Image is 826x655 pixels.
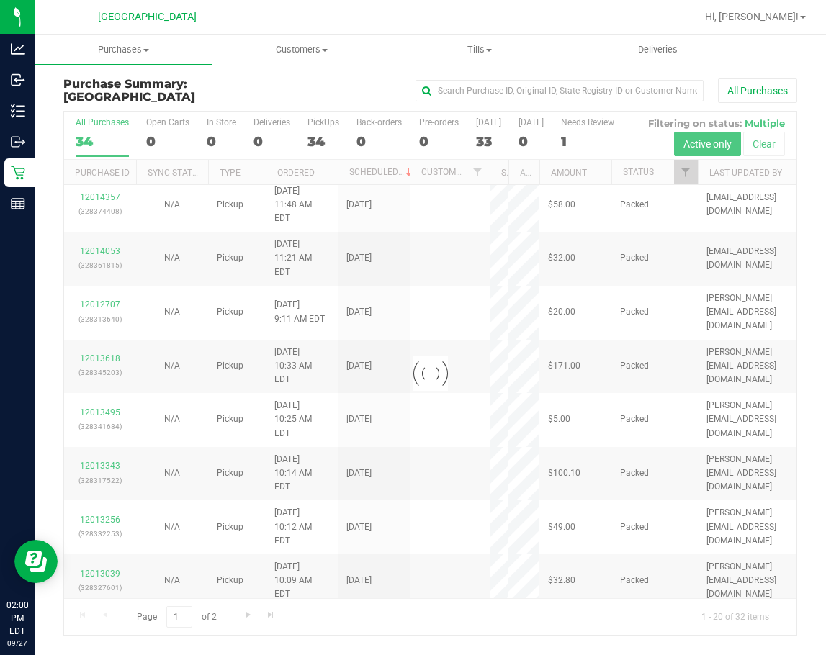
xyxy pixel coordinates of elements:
inline-svg: Inventory [11,104,25,118]
span: Customers [213,43,390,56]
p: 09/27 [6,638,28,649]
p: 02:00 PM EDT [6,599,28,638]
input: Search Purchase ID, Original ID, State Registry ID or Customer Name... [416,80,704,101]
h3: Purchase Summary: [63,78,308,103]
inline-svg: Reports [11,196,25,211]
span: Tills [392,43,568,56]
span: Purchases [35,43,212,56]
span: [GEOGRAPHIC_DATA] [98,11,197,23]
inline-svg: Retail [11,166,25,180]
iframe: Resource center [14,540,58,583]
a: Tills [391,35,569,65]
inline-svg: Outbound [11,135,25,149]
a: Deliveries [569,35,747,65]
span: Deliveries [619,43,697,56]
a: Customers [212,35,390,65]
a: Purchases [35,35,212,65]
inline-svg: Analytics [11,42,25,56]
inline-svg: Inbound [11,73,25,87]
span: [GEOGRAPHIC_DATA] [63,90,195,104]
button: All Purchases [718,78,797,103]
span: Hi, [PERSON_NAME]! [705,11,799,22]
